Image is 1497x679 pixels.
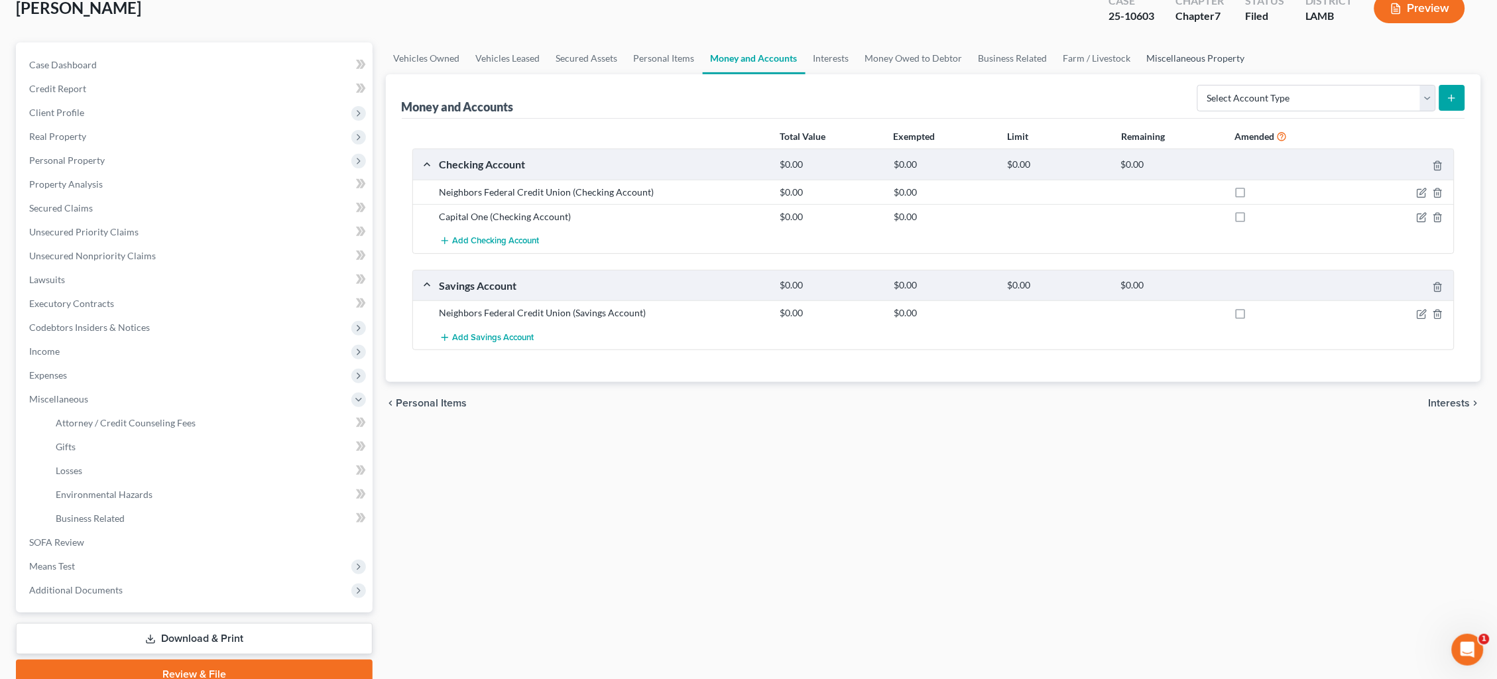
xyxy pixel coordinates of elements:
[29,584,123,595] span: Additional Documents
[1000,279,1114,292] div: $0.00
[56,465,82,476] span: Losses
[1175,9,1224,24] div: Chapter
[1114,279,1228,292] div: $0.00
[56,417,196,428] span: Attorney / Credit Counseling Fees
[29,131,86,142] span: Real Property
[29,393,88,404] span: Miscellaneous
[29,83,86,94] span: Credit Report
[29,226,139,237] span: Unsecured Priority Claims
[774,186,887,199] div: $0.00
[19,53,373,77] a: Case Dashboard
[780,131,825,142] strong: Total Value
[29,560,75,572] span: Means Test
[56,489,152,500] span: Environmental Hazards
[1114,158,1228,171] div: $0.00
[45,483,373,507] a: Environmental Hazards
[433,278,774,292] div: Savings Account
[45,411,373,435] a: Attorney / Credit Counseling Fees
[453,236,540,247] span: Add Checking Account
[433,306,774,320] div: Neighbors Federal Credit Union (Savings Account)
[29,274,65,285] span: Lawsuits
[29,107,84,118] span: Client Profile
[1470,398,1481,408] i: chevron_right
[857,42,971,74] a: Money Owed to Debtor
[887,306,1000,320] div: $0.00
[453,332,534,343] span: Add Savings Account
[971,42,1055,74] a: Business Related
[56,513,125,524] span: Business Related
[29,369,67,381] span: Expenses
[774,210,887,223] div: $0.00
[19,268,373,292] a: Lawsuits
[29,178,103,190] span: Property Analysis
[56,441,76,452] span: Gifts
[774,306,887,320] div: $0.00
[433,186,774,199] div: Neighbors Federal Credit Union (Checking Account)
[45,435,373,459] a: Gifts
[1000,158,1114,171] div: $0.00
[1452,634,1484,666] iframe: Intercom live chat
[19,77,373,101] a: Credit Report
[386,42,468,74] a: Vehicles Owned
[1008,131,1029,142] strong: Limit
[29,154,105,166] span: Personal Property
[29,59,97,70] span: Case Dashboard
[774,158,887,171] div: $0.00
[887,186,1000,199] div: $0.00
[440,229,540,253] button: Add Checking Account
[774,279,887,292] div: $0.00
[1305,9,1353,24] div: LAMB
[402,99,514,115] div: Money and Accounts
[887,279,1000,292] div: $0.00
[548,42,626,74] a: Secured Assets
[29,298,114,309] span: Executory Contracts
[1139,42,1253,74] a: Miscellaneous Property
[626,42,703,74] a: Personal Items
[19,292,373,316] a: Executory Contracts
[16,623,373,654] a: Download & Print
[887,210,1000,223] div: $0.00
[29,202,93,214] span: Secured Claims
[806,42,857,74] a: Interests
[386,398,467,408] button: chevron_left Personal Items
[1121,131,1165,142] strong: Remaining
[468,42,548,74] a: Vehicles Leased
[433,210,774,223] div: Capital One (Checking Account)
[433,157,774,171] div: Checking Account
[1215,9,1221,22] span: 7
[386,398,396,408] i: chevron_left
[29,536,84,548] span: SOFA Review
[45,507,373,530] a: Business Related
[29,250,156,261] span: Unsecured Nonpriority Claims
[1108,9,1154,24] div: 25-10603
[19,172,373,196] a: Property Analysis
[440,325,534,349] button: Add Savings Account
[1245,9,1284,24] div: Filed
[894,131,935,142] strong: Exempted
[1479,634,1490,645] span: 1
[396,398,467,408] span: Personal Items
[887,158,1000,171] div: $0.00
[1429,398,1470,408] span: Interests
[19,530,373,554] a: SOFA Review
[45,459,373,483] a: Losses
[1055,42,1139,74] a: Farm / Livestock
[19,220,373,244] a: Unsecured Priority Claims
[19,244,373,268] a: Unsecured Nonpriority Claims
[29,322,150,333] span: Codebtors Insiders & Notices
[1429,398,1481,408] button: Interests chevron_right
[703,42,806,74] a: Money and Accounts
[1235,131,1275,142] strong: Amended
[29,345,60,357] span: Income
[19,196,373,220] a: Secured Claims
